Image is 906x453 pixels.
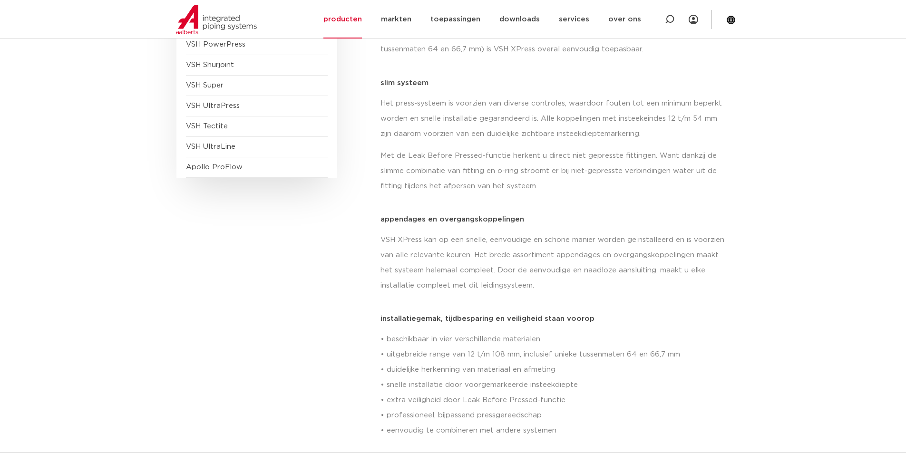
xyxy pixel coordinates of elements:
[186,41,245,48] a: VSH PowerPress
[186,123,228,130] a: VSH Tectite
[380,96,730,142] p: Het press-systeem is voorzien van diverse controles, waardoor fouten tot een minimum beperkt word...
[380,79,730,87] p: slim systeem
[380,332,730,438] p: • beschikbaar in vier verschillende materialen • uitgebreide range van 12 t/m 108 mm, inclusief u...
[380,216,730,223] p: appendages en overgangskoppelingen
[380,148,730,194] p: Met de Leak Before Pressed-functie herkent u direct niet gepresste fittingen. Want dankzij de sli...
[380,232,730,293] p: VSH XPress kan op een snelle, eenvoudige en schone manier worden geïnstalleerd en is voorzien van...
[186,102,240,109] a: VSH UltraPress
[186,164,243,171] a: Apollo ProFlow
[380,315,730,322] p: installatiegemak, tijdbesparing en veiligheid staan voorop
[186,61,234,68] a: VSH Shurjoint
[186,143,235,150] a: VSH UltraLine
[186,82,224,89] a: VSH Super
